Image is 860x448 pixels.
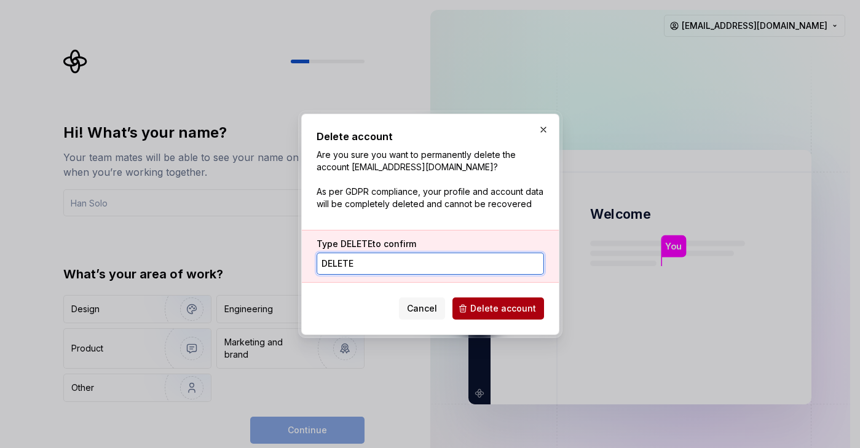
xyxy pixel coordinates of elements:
[317,238,416,250] label: Type to confirm
[452,297,544,320] button: Delete account
[317,129,544,144] h2: Delete account
[317,149,544,210] p: Are you sure you want to permanently delete the account [EMAIL_ADDRESS][DOMAIN_NAME]? As per GDPR...
[407,302,437,315] span: Cancel
[341,238,373,249] span: DELETE
[470,302,536,315] span: Delete account
[317,253,544,275] input: DELETE
[399,297,445,320] button: Cancel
